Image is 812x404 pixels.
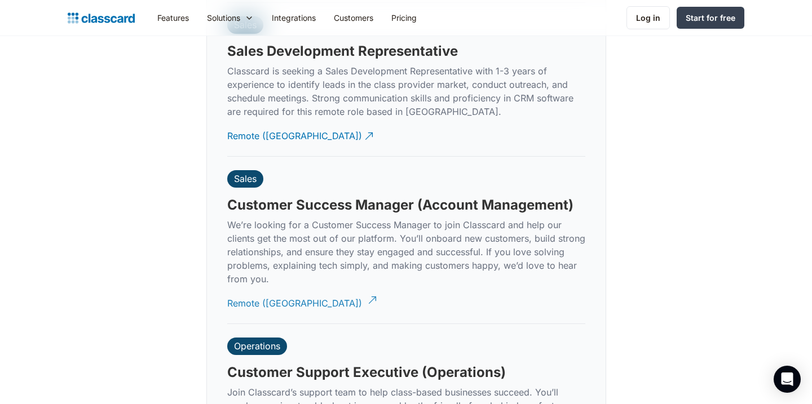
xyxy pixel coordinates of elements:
h3: Customer Success Manager (Account Management) [227,197,573,214]
a: Features [148,5,198,30]
a: Pricing [382,5,426,30]
a: Integrations [263,5,325,30]
h3: Customer Support Executive (Operations) [227,364,506,381]
a: Start for free [677,7,744,29]
div: Start for free [686,12,735,24]
div: Remote ([GEOGRAPHIC_DATA]) [227,288,362,310]
div: Remote ([GEOGRAPHIC_DATA]) [227,121,362,143]
p: Classcard is seeking a Sales Development Representative with 1-3 years of experience to identify ... [227,64,585,118]
a: home [68,10,135,26]
div: Log in [636,12,660,24]
h3: Sales Development Representative [227,43,458,60]
div: Open Intercom Messenger [774,366,801,393]
a: Customers [325,5,382,30]
a: Remote ([GEOGRAPHIC_DATA]) [227,121,375,152]
a: Log in [626,6,670,29]
div: Solutions [207,12,240,24]
p: We’re looking for a Customer Success Manager to join Classcard and help our clients get the most ... [227,218,585,286]
div: Sales [234,173,257,184]
div: Operations [234,340,280,352]
a: Remote ([GEOGRAPHIC_DATA]) [227,288,375,319]
div: Solutions [198,5,263,30]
